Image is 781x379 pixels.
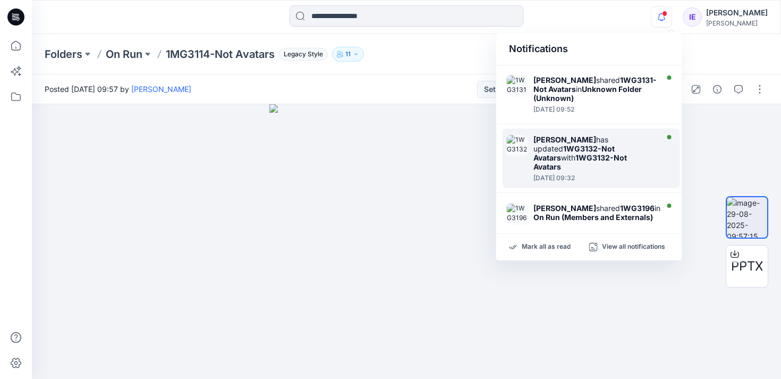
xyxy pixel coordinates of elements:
[731,257,763,276] span: PPTX
[279,48,328,61] span: Legacy Style
[269,104,544,379] img: eyJhbGciOiJIUzI1NiIsImtpZCI6IjAiLCJzbHQiOiJzZXMiLCJ0eXAiOiJKV1QifQ.eyJkYXRhIjp7InR5cGUiOiJzdG9yYW...
[507,75,528,97] img: 1WG3131-Not Avatars
[533,135,596,144] strong: [PERSON_NAME]
[131,85,191,94] a: [PERSON_NAME]
[533,135,656,171] div: has updated with
[620,204,655,213] strong: 1WG3196
[533,75,657,94] strong: 1WG3131-Not Avatars
[332,47,364,62] button: 11
[106,47,142,62] a: On Run
[706,6,768,19] div: [PERSON_NAME]
[683,7,702,27] div: IE
[533,204,596,213] strong: [PERSON_NAME]
[45,83,191,95] span: Posted [DATE] 09:57 by
[507,135,528,156] img: 1WG3132-Not Avatars
[727,197,767,238] img: image-29-08-2025-09:57:15
[345,48,351,60] p: 11
[533,75,657,103] div: shared in
[533,204,665,222] div: shared in
[709,81,726,98] button: Details
[45,47,82,62] a: Folders
[602,242,665,252] p: View all notifications
[533,75,596,85] strong: [PERSON_NAME]
[275,47,328,62] button: Legacy Style
[533,213,653,222] strong: On Run (Members and Externals)
[522,242,571,252] p: Mark all as read
[706,19,768,27] div: [PERSON_NAME]
[166,47,275,62] p: 1MG3114-Not Avatars
[533,144,615,162] strong: 1WG3132-Not Avatars
[507,204,528,225] img: 1WG3196
[533,106,657,113] div: Friday, August 29, 2025 09:52
[533,174,656,182] div: Friday, August 29, 2025 09:32
[496,33,682,65] div: Notifications
[533,85,642,103] strong: Unknown Folder (Unknown)
[533,153,627,171] strong: 1WG3132-Not Avatars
